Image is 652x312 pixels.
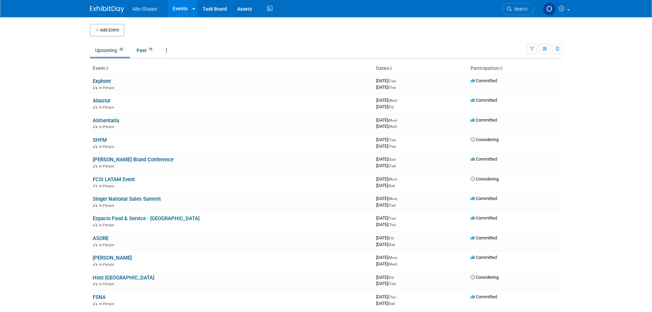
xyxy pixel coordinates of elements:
span: (Tue) [388,164,396,168]
a: Past79 [131,44,159,57]
span: - [397,137,398,142]
a: ASORE [93,235,108,241]
a: Upcoming20 [90,44,130,57]
span: [DATE] [376,137,398,142]
span: [DATE] [376,294,398,299]
span: Committed [471,235,497,240]
span: Considering [471,275,499,280]
span: [DATE] [376,78,398,83]
span: [DATE] [376,215,398,221]
span: (Thu) [388,223,396,227]
span: In-Person [99,145,116,149]
span: 20 [117,47,125,52]
span: (Sun) [388,158,396,161]
span: - [395,275,396,280]
span: (Thu) [388,145,396,148]
img: Olivia Strasser [543,2,556,15]
a: FSNA [93,294,106,300]
span: [DATE] [376,261,397,266]
span: In-Person [99,243,116,247]
a: Abastur [93,98,111,104]
span: [DATE] [376,163,396,168]
img: In-Person Event [93,86,97,89]
img: In-Person Event [93,223,97,226]
span: In-Person [99,86,116,90]
img: In-Person Event [93,203,97,207]
span: [DATE] [376,85,396,90]
span: In-Person [99,164,116,169]
span: (Wed) [388,262,397,266]
th: Dates [373,63,468,74]
img: In-Person Event [93,125,97,128]
span: [DATE] [376,196,399,201]
span: [DATE] [376,104,394,109]
img: ExhibitDay [90,6,124,13]
a: [PERSON_NAME] [93,255,132,261]
span: - [398,98,399,103]
span: Search [512,7,527,12]
span: [DATE] [376,301,395,306]
span: In-Person [99,203,116,208]
span: (Mon) [388,197,397,201]
span: [DATE] [376,117,399,123]
img: In-Person Event [93,105,97,109]
a: FCSI LATAM Event [93,176,135,183]
span: Committed [471,215,497,221]
span: [DATE] [376,235,396,240]
span: (Tue) [388,282,396,286]
span: - [395,235,396,240]
a: SHFM [93,137,107,143]
span: (Tue) [388,216,396,220]
span: [DATE] [376,143,396,149]
span: - [397,157,398,162]
th: Event [90,63,373,74]
img: In-Person Event [93,184,97,187]
span: In-Person [99,105,116,110]
img: In-Person Event [93,164,97,167]
span: [DATE] [376,222,396,227]
span: (Sat) [388,302,395,305]
span: (Thu) [388,295,396,299]
span: - [397,215,398,221]
span: [DATE] [376,281,396,286]
th: Participation [468,63,562,74]
span: Committed [471,98,497,103]
a: Exphore [93,78,111,84]
span: Committed [471,117,497,123]
span: - [397,294,398,299]
a: [PERSON_NAME] Brand Conference [93,157,174,163]
span: - [397,78,398,83]
span: Alto-Shaam [132,6,157,12]
span: [DATE] [376,202,396,208]
span: - [398,117,399,123]
span: (Mon) [388,177,397,181]
span: (Mon) [388,256,397,260]
span: In-Person [99,184,116,188]
span: (Wed) [388,125,397,128]
a: Sort by Participation Type [499,65,502,71]
span: (Fri) [388,236,394,240]
a: Host [GEOGRAPHIC_DATA] [93,275,154,281]
span: In-Person [99,125,116,129]
a: Singer National Sales Summit [93,196,161,202]
span: (Tue) [388,203,396,207]
span: [DATE] [376,242,395,247]
a: Sort by Start Date [389,65,392,71]
span: 79 [147,47,154,52]
img: In-Person Event [93,262,97,266]
span: Considering [471,176,499,182]
span: Considering [471,137,499,142]
span: [DATE] [376,255,399,260]
span: (Fri) [388,276,394,279]
span: - [398,196,399,201]
span: (Sat) [388,184,395,188]
span: [DATE] [376,98,399,103]
a: Search [502,3,534,15]
a: Espacio Food & Service - [GEOGRAPHIC_DATA] [93,215,200,222]
img: In-Person Event [93,145,97,148]
span: (Mon) [388,118,397,122]
span: Committed [471,157,497,162]
span: In-Person [99,223,116,227]
span: [DATE] [376,275,396,280]
img: In-Person Event [93,282,97,285]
